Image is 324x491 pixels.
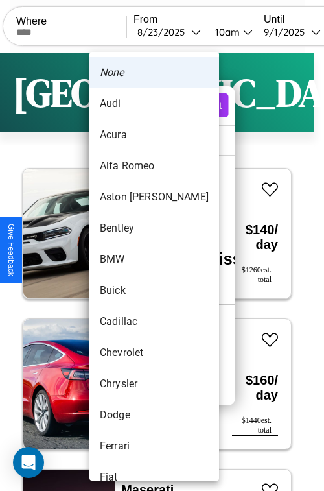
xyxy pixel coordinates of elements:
li: BMW [89,244,219,275]
li: Buick [89,275,219,306]
li: Chevrolet [89,337,219,368]
li: Cadillac [89,306,219,337]
li: Dodge [89,400,219,431]
li: Chrysler [89,368,219,400]
li: Bentley [89,213,219,244]
li: Alfa Romeo [89,150,219,182]
div: Open Intercom Messenger [13,447,44,478]
li: Ferrari [89,431,219,462]
em: None [100,65,124,80]
li: Acura [89,119,219,150]
div: Give Feedback [6,224,16,276]
li: Audi [89,88,219,119]
li: Aston [PERSON_NAME] [89,182,219,213]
